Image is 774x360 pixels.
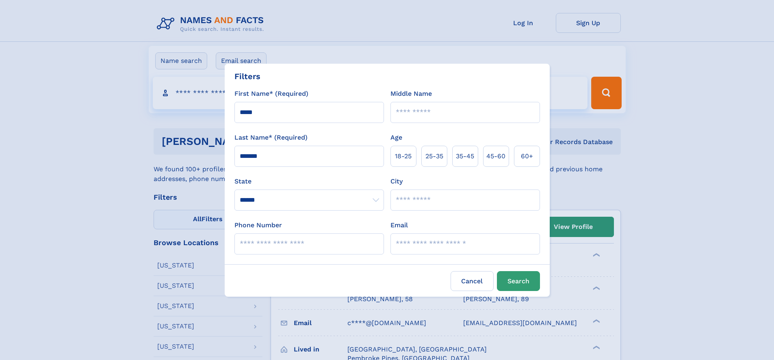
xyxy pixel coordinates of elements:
span: 60+ [521,151,533,161]
span: 25‑35 [425,151,443,161]
button: Search [497,271,540,291]
span: 18‑25 [395,151,412,161]
label: Email [390,220,408,230]
label: Last Name* (Required) [234,133,308,142]
div: Filters [234,70,260,82]
label: Phone Number [234,220,282,230]
label: Middle Name [390,89,432,99]
label: State [234,177,384,186]
label: First Name* (Required) [234,89,308,99]
span: 35‑45 [456,151,474,161]
label: Cancel [451,271,494,291]
label: Age [390,133,402,142]
span: 45‑60 [486,151,505,161]
label: City [390,177,403,186]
